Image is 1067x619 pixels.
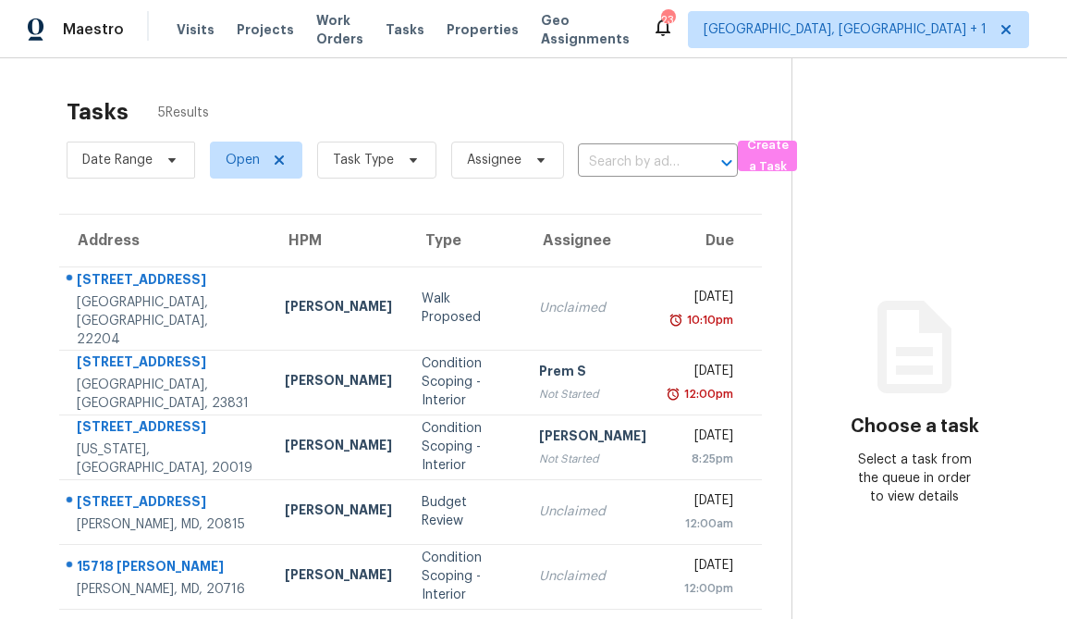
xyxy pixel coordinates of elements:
[77,580,255,599] div: [PERSON_NAME], MD, 20716
[285,565,392,588] div: [PERSON_NAME]
[676,491,732,514] div: [DATE]
[851,417,979,436] h3: Choose a task
[676,427,732,450] div: [DATE]
[676,362,732,385] div: [DATE]
[447,20,519,39] span: Properties
[77,557,255,580] div: 15718 [PERSON_NAME]
[63,20,124,39] span: Maestro
[82,151,153,169] span: Date Range
[524,215,661,266] th: Assignee
[539,362,646,385] div: Prem S
[67,103,129,121] h2: Tasks
[539,427,646,450] div: [PERSON_NAME]
[77,293,255,349] div: [GEOGRAPHIC_DATA], [GEOGRAPHIC_DATA], 22204
[853,451,976,506] div: Select a task from the queue in order to view details
[177,20,215,39] span: Visits
[676,514,732,533] div: 12:00am
[158,104,209,122] span: 5 Results
[77,440,255,477] div: [US_STATE], [GEOGRAPHIC_DATA], 20019
[422,549,510,604] div: Condition Scoping - Interior
[77,353,255,376] div: [STREET_ADDRESS]
[539,502,646,521] div: Unclaimed
[541,11,630,48] span: Geo Assignments
[676,450,732,468] div: 8:25pm
[77,492,255,515] div: [STREET_ADDRESS]
[676,288,732,311] div: [DATE]
[422,354,510,410] div: Condition Scoping - Interior
[467,151,521,169] span: Assignee
[285,297,392,320] div: [PERSON_NAME]
[676,556,732,579] div: [DATE]
[270,215,407,266] th: HPM
[681,385,733,403] div: 12:00pm
[666,385,681,403] img: Overdue Alarm Icon
[77,515,255,534] div: [PERSON_NAME], MD, 20815
[668,311,683,329] img: Overdue Alarm Icon
[539,385,646,403] div: Not Started
[77,376,255,413] div: [GEOGRAPHIC_DATA], [GEOGRAPHIC_DATA], 23831
[676,579,732,598] div: 12:00pm
[661,11,674,30] div: 23
[422,419,510,475] div: Condition Scoping - Interior
[407,215,525,266] th: Type
[539,299,646,317] div: Unclaimed
[422,290,510,327] div: Walk Proposed
[683,311,733,329] div: 10:10pm
[77,417,255,440] div: [STREET_ADDRESS]
[714,150,740,176] button: Open
[539,450,646,468] div: Not Started
[661,215,761,266] th: Due
[738,141,797,171] button: Create a Task
[578,148,686,177] input: Search by address
[386,23,424,36] span: Tasks
[285,371,392,394] div: [PERSON_NAME]
[285,436,392,459] div: [PERSON_NAME]
[422,493,510,530] div: Budget Review
[77,270,255,293] div: [STREET_ADDRESS]
[59,215,270,266] th: Address
[747,135,788,178] span: Create a Task
[333,151,394,169] span: Task Type
[226,151,260,169] span: Open
[285,501,392,524] div: [PERSON_NAME]
[237,20,294,39] span: Projects
[316,11,363,48] span: Work Orders
[704,20,987,39] span: [GEOGRAPHIC_DATA], [GEOGRAPHIC_DATA] + 1
[539,567,646,586] div: Unclaimed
